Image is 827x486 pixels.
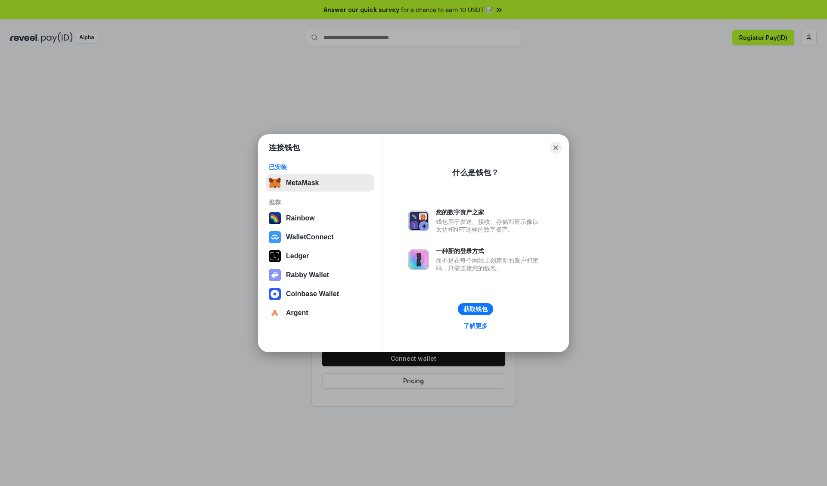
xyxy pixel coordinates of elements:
[266,229,374,246] button: WalletConnect
[286,271,329,279] div: Rabby Wallet
[436,247,543,255] div: 一种新的登录方式
[266,210,374,227] button: Rainbow
[436,208,543,216] div: 您的数字资产之家
[550,142,562,154] button: Close
[266,266,374,284] button: Rabby Wallet
[266,174,374,192] button: MetaMask
[269,307,281,319] img: svg+xml,%3Csvg%20width%3D%2228%22%20height%3D%2228%22%20viewBox%3D%220%200%2028%2028%22%20fill%3D...
[286,214,315,222] div: Rainbow
[286,252,309,260] div: Ledger
[266,248,374,265] button: Ledger
[286,179,319,187] div: MetaMask
[436,257,543,272] div: 而不是在每个网站上创建新的账户和密码，只需连接您的钱包。
[266,304,374,322] button: Argent
[269,163,372,171] div: 已安装
[436,218,543,233] div: 钱包用于发送、接收、存储和显示像以太坊和NFT这样的数字资产。
[269,269,281,281] img: svg+xml,%3Csvg%20xmlns%3D%22http%3A%2F%2Fwww.w3.org%2F2000%2Fsvg%22%20fill%3D%22none%22%20viewBox...
[269,177,281,189] img: svg+xml,%3Csvg%20fill%3D%22none%22%20height%3D%2233%22%20viewBox%3D%220%200%2035%2033%22%20width%...
[458,320,493,331] a: 了解更多
[269,250,281,262] img: svg+xml,%3Csvg%20xmlns%3D%22http%3A%2F%2Fwww.w3.org%2F2000%2Fsvg%22%20width%3D%2228%22%20height%3...
[452,167,499,178] div: 什么是钱包？
[408,210,429,231] img: svg+xml,%3Csvg%20xmlns%3D%22http%3A%2F%2Fwww.w3.org%2F2000%2Fsvg%22%20fill%3D%22none%22%20viewBox...
[269,198,372,206] div: 推荐
[269,212,281,224] img: svg+xml,%3Csvg%20width%3D%22120%22%20height%3D%22120%22%20viewBox%3D%220%200%20120%20120%22%20fil...
[269,288,281,300] img: svg+xml,%3Csvg%20width%3D%2228%22%20height%3D%2228%22%20viewBox%3D%220%200%2028%2028%22%20fill%3D...
[286,290,339,298] div: Coinbase Wallet
[286,233,334,241] div: WalletConnect
[458,303,493,315] button: 获取钱包
[463,322,488,330] div: 了解更多
[269,231,281,243] img: svg+xml,%3Csvg%20width%3D%2228%22%20height%3D%2228%22%20viewBox%3D%220%200%2028%2028%22%20fill%3D...
[463,305,488,313] div: 获取钱包
[269,142,300,153] h1: 连接钱包
[408,249,429,270] img: svg+xml,%3Csvg%20xmlns%3D%22http%3A%2F%2Fwww.w3.org%2F2000%2Fsvg%22%20fill%3D%22none%22%20viewBox...
[286,309,308,317] div: Argent
[266,285,374,303] button: Coinbase Wallet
